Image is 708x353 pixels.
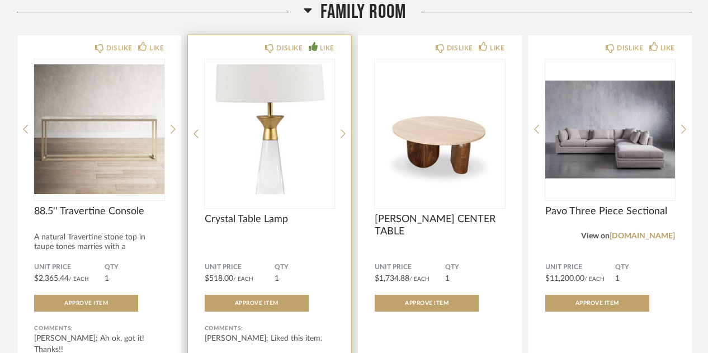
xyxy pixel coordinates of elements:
span: Approve Item [575,300,619,306]
span: $1,734.88 [375,275,409,283]
img: undefined [375,59,505,199]
span: 1 [105,275,109,283]
div: LIKE [149,43,164,54]
img: undefined [545,59,676,199]
span: 1 [275,275,279,283]
button: Approve Item [545,295,649,312]
span: Approve Item [64,300,108,306]
div: LIKE [320,43,334,54]
span: QTY [615,263,675,272]
span: / Each [409,276,429,282]
span: Approve Item [405,300,449,306]
span: Unit Price [375,263,445,272]
span: Pavo Three Piece Sectional [545,205,676,218]
span: $518.00 [205,275,233,283]
div: [PERSON_NAME]: Liked this item. [205,333,335,344]
span: Approve Item [235,300,279,306]
div: DISLIKE [617,43,643,54]
span: View on [581,232,610,240]
span: $11,200.00 [545,275,584,283]
div: DISLIKE [447,43,473,54]
div: 0 [205,59,335,199]
div: 0 [375,59,505,199]
span: / Each [233,276,253,282]
span: 88.5'' Travertine Console [34,205,164,218]
div: DISLIKE [106,43,133,54]
span: Unit Price [545,263,616,272]
div: LIKE [660,43,675,54]
button: Approve Item [375,295,479,312]
div: Comments: [205,323,335,334]
div: A natural Travertine stone top in taupe tones marries with a champag... [34,233,164,261]
button: Approve Item [34,295,138,312]
button: Approve Item [205,295,309,312]
span: [PERSON_NAME] CENTER TABLE [375,213,505,238]
span: 1 [615,275,620,283]
span: QTY [275,263,334,272]
a: [DOMAIN_NAME] [610,232,675,240]
span: QTY [445,263,505,272]
div: LIKE [490,43,504,54]
span: 1 [445,275,450,283]
span: Unit Price [205,263,275,272]
img: undefined [205,59,335,199]
span: QTY [105,263,164,272]
img: undefined [34,59,164,199]
div: Comments: [34,323,164,334]
span: Crystal Table Lamp [205,213,335,225]
span: Unit Price [34,263,105,272]
span: / Each [69,276,89,282]
div: DISLIKE [276,43,303,54]
span: / Each [584,276,605,282]
span: $2,365.44 [34,275,69,283]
